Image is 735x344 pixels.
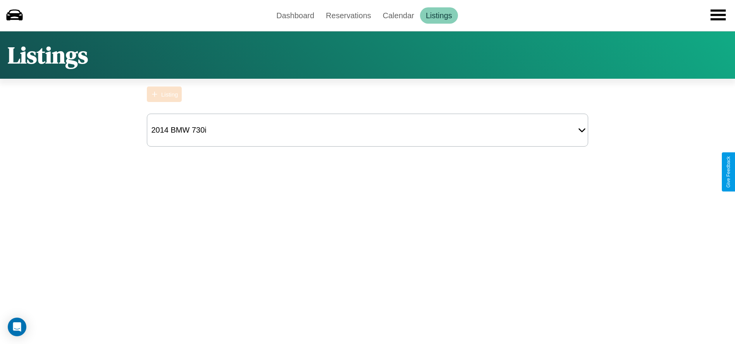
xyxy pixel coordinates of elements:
h1: Listings [8,39,88,71]
div: Give Feedback [726,156,731,188]
a: Calendar [377,7,420,24]
button: Listing [147,86,182,102]
a: Reservations [320,7,377,24]
a: Listings [420,7,458,24]
div: 2014 BMW 730i [147,122,210,138]
div: Open Intercom Messenger [8,318,26,336]
a: Dashboard [270,7,320,24]
div: Listing [161,91,178,98]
